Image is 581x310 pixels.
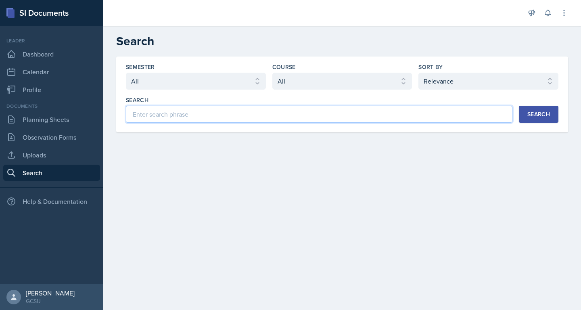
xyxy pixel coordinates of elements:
[519,106,558,123] button: Search
[3,165,100,181] a: Search
[126,63,155,71] label: Semester
[3,147,100,163] a: Uploads
[116,34,568,48] h2: Search
[527,111,550,117] div: Search
[126,106,512,123] input: Enter search phrase
[26,289,75,297] div: [PERSON_NAME]
[3,46,100,62] a: Dashboard
[3,193,100,209] div: Help & Documentation
[126,96,148,104] label: Search
[3,82,100,98] a: Profile
[3,64,100,80] a: Calendar
[26,297,75,305] div: GCSU
[3,129,100,145] a: Observation Forms
[272,63,296,71] label: Course
[3,37,100,44] div: Leader
[418,63,443,71] label: Sort By
[3,111,100,128] a: Planning Sheets
[3,103,100,110] div: Documents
